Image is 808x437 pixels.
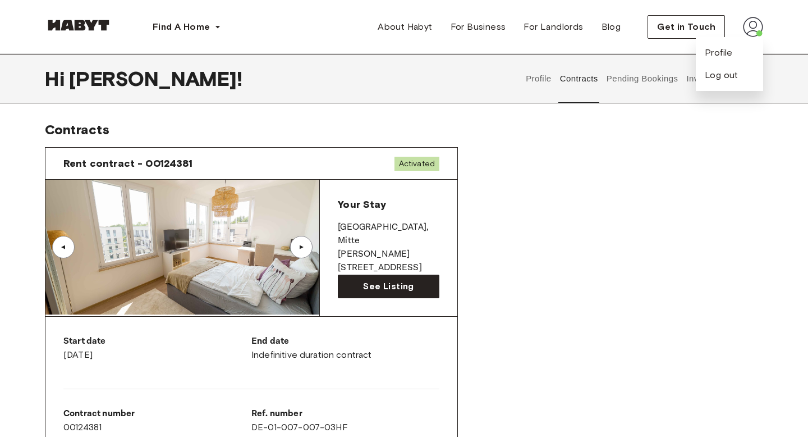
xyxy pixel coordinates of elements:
[363,280,414,293] span: See Listing
[45,67,69,90] span: Hi
[394,157,439,171] span: Activated
[657,20,715,34] span: Get in Touch
[144,16,230,38] button: Find A Home
[338,198,385,211] span: Your Stay
[338,221,439,248] p: [GEOGRAPHIC_DATA] , Mitte
[63,407,251,421] p: Contract number
[648,15,725,39] button: Get in Touch
[442,16,515,38] a: For Business
[251,335,439,362] div: Indefinitive duration contract
[45,121,109,138] span: Contracts
[45,20,112,31] img: Habyt
[705,69,738,82] button: Log out
[153,20,210,34] span: Find A Home
[251,407,439,434] div: DE-01-007-007-03HF
[593,16,630,38] a: Blog
[251,407,439,421] p: Ref. number
[525,54,553,103] button: Profile
[63,157,193,170] span: Rent contract - 00124381
[63,335,251,348] p: Start date
[63,335,251,362] div: [DATE]
[685,54,720,103] button: Invoices
[743,17,763,37] img: avatar
[705,46,733,60] a: Profile
[338,248,439,275] p: [PERSON_NAME][STREET_ADDRESS]
[558,54,599,103] button: Contracts
[602,20,621,34] span: Blog
[605,54,680,103] button: Pending Bookings
[45,180,319,315] img: Image of the room
[369,16,441,38] a: About Habyt
[515,16,592,38] a: For Landlords
[378,20,432,34] span: About Habyt
[522,54,763,103] div: user profile tabs
[338,275,439,298] a: See Listing
[58,244,69,251] div: ▲
[524,20,583,34] span: For Landlords
[69,67,242,90] span: [PERSON_NAME] !
[63,407,251,434] div: 00124381
[251,335,439,348] p: End date
[451,20,506,34] span: For Business
[296,244,307,251] div: ▲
